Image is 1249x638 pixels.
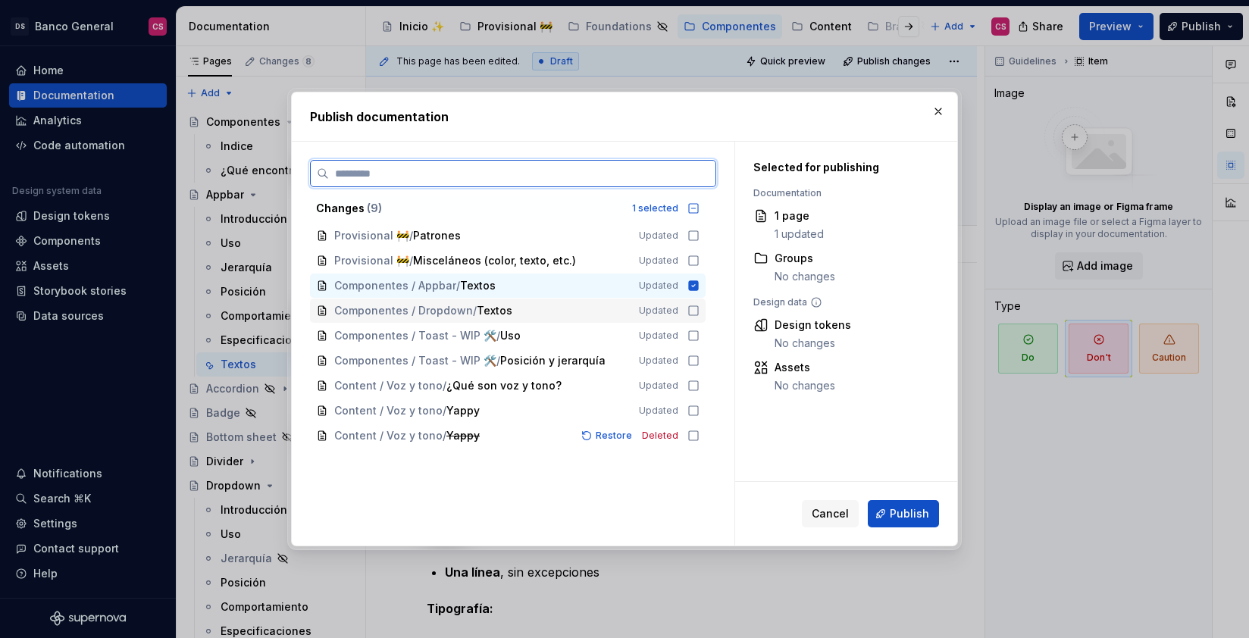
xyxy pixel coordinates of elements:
[639,255,678,267] span: Updated
[446,378,562,393] span: ¿Qué son voz y tono?
[334,303,473,318] span: Componentes / Dropdown
[753,296,922,308] div: Design data
[775,378,835,393] div: No changes
[890,506,929,521] span: Publish
[639,230,678,242] span: Updated
[639,405,678,417] span: Updated
[367,202,382,214] span: ( 9 )
[775,227,824,242] div: 1 updated
[753,187,922,199] div: Documentation
[577,428,639,443] button: Restore
[413,228,461,243] span: Patrones
[500,353,606,368] span: Posición y jerarquía
[632,202,678,214] div: 1 selected
[639,305,678,317] span: Updated
[310,108,939,126] h2: Publish documentation
[460,278,496,293] span: Textos
[868,500,939,527] button: Publish
[812,506,849,521] span: Cancel
[775,360,835,375] div: Assets
[500,328,531,343] span: Uso
[409,253,413,268] span: /
[446,403,480,418] span: Yappy
[477,303,512,318] span: Textos
[775,269,835,284] div: No changes
[443,378,446,393] span: /
[753,160,922,175] div: Selected for publishing
[334,428,443,443] span: Content / Voz y tono
[496,328,500,343] span: /
[443,403,446,418] span: /
[409,228,413,243] span: /
[334,403,443,418] span: Content / Voz y tono
[639,355,678,367] span: Updated
[639,280,678,292] span: Updated
[334,328,496,343] span: Componentes / Toast - WIP 🛠️
[775,317,851,333] div: Design tokens
[334,253,409,268] span: Provisional 🚧
[639,380,678,392] span: Updated
[596,430,632,442] span: Restore
[334,228,409,243] span: Provisional 🚧
[775,208,824,224] div: 1 page
[473,303,477,318] span: /
[316,201,623,216] div: Changes
[334,353,496,368] span: Componentes / Toast - WIP 🛠️
[775,251,835,266] div: Groups
[334,378,443,393] span: Content / Voz y tono
[802,500,859,527] button: Cancel
[446,428,480,443] span: Yappy
[443,428,446,443] span: /
[456,278,460,293] span: /
[775,336,851,351] div: No changes
[496,353,500,368] span: /
[639,330,678,342] span: Updated
[413,253,576,268] span: Misceláneos (color, texto, etc.)
[334,278,456,293] span: Componentes / Appbar
[642,430,678,442] span: Deleted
